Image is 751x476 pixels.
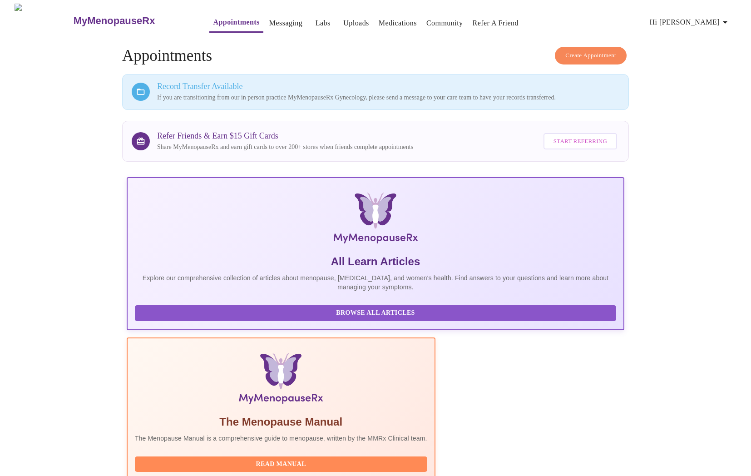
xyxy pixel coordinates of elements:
[469,14,523,32] button: Refer a Friend
[340,14,373,32] button: Uploads
[379,17,417,30] a: Medications
[135,273,616,292] p: Explore our comprehensive collection of articles about menopause, [MEDICAL_DATA], and women's hea...
[210,193,542,247] img: MyMenopauseRx Logo
[213,16,259,29] a: Appointments
[72,5,191,37] a: MyMenopauseRx
[650,16,731,29] span: Hi [PERSON_NAME]
[343,17,369,30] a: Uploads
[122,47,629,65] h4: Appointments
[157,82,619,91] h3: Record Transfer Available
[74,15,155,27] h3: MyMenopauseRx
[144,459,418,470] span: Read Manual
[135,456,427,472] button: Read Manual
[135,415,427,429] h5: The Menopause Manual
[135,305,616,321] button: Browse All Articles
[181,353,380,407] img: Menopause Manual
[144,307,607,319] span: Browse All Articles
[308,14,337,32] button: Labs
[157,131,413,141] h3: Refer Friends & Earn $15 Gift Cards
[646,13,734,31] button: Hi [PERSON_NAME]
[135,460,430,467] a: Read Manual
[375,14,420,32] button: Medications
[269,17,302,30] a: Messaging
[266,14,306,32] button: Messaging
[555,47,627,64] button: Create Appointment
[135,308,618,316] a: Browse All Articles
[15,4,72,38] img: MyMenopauseRx Logo
[316,17,331,30] a: Labs
[553,136,607,147] span: Start Referring
[473,17,519,30] a: Refer a Friend
[423,14,467,32] button: Community
[541,129,619,154] a: Start Referring
[426,17,463,30] a: Community
[157,143,413,152] p: Share MyMenopauseRx and earn gift cards to over 200+ stores when friends complete appointments
[135,254,616,269] h5: All Learn Articles
[209,13,263,33] button: Appointments
[157,93,619,102] p: If you are transitioning from our in person practice MyMenopauseRx Gynecology, please send a mess...
[565,50,616,61] span: Create Appointment
[135,434,427,443] p: The Menopause Manual is a comprehensive guide to menopause, written by the MMRx Clinical team.
[543,133,617,150] button: Start Referring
